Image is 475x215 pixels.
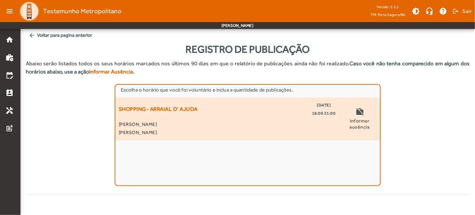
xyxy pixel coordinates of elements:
[89,68,133,75] strong: Informar Ausência
[317,101,331,109] span: [DATE]
[16,1,121,21] a: Testemunho Metropolitano
[5,36,14,44] mat-icon: home
[119,101,198,117] span: SHOPPING- ARRAIAL D’ AJUDA
[26,60,470,76] p: Abaixo serão listados todos os seus horários marcados nos últimos 90 dias em que o relatório de p...
[343,118,377,130] span: Informar ausência
[370,11,406,18] span: TPE Porto Seguro/BA
[5,106,14,115] mat-icon: handyman
[19,1,39,21] img: Logo TPE
[29,32,35,39] mat-icon: arrow_back
[356,107,364,118] mat-icon: work_off
[26,42,470,57] div: Registro de Publicação
[119,128,336,136] span: [PERSON_NAME]
[5,53,14,62] mat-icon: work_history
[5,71,14,79] mat-icon: edit_calendar
[452,6,472,16] button: Sair
[370,3,406,11] div: Versão: 2.2.2
[3,4,16,18] mat-icon: menu
[312,109,336,117] span: 18:00 21:00
[26,29,470,42] span: Voltar para pagina anterior
[5,124,14,132] mat-icon: post_add
[119,120,336,128] span: [PERSON_NAME]
[462,6,472,17] span: Sair
[5,89,14,97] mat-icon: perm_contact_calendar
[121,86,375,94] div: Escolha o horário que você foi voluntário e inclua a quantidade de publicações.
[43,6,121,17] span: Testemunho Metropolitano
